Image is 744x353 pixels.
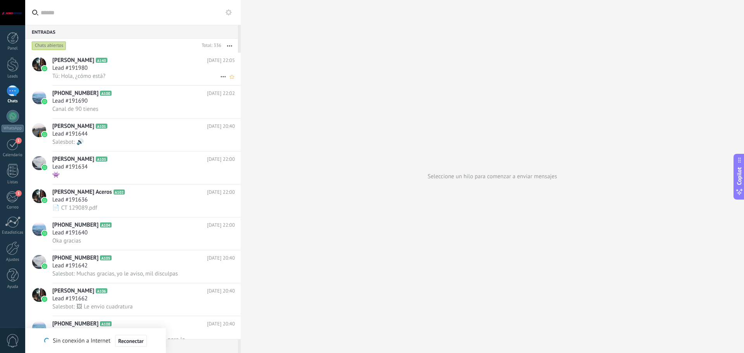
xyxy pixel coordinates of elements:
span: Lead #191980 [52,64,88,72]
a: avataricon[PHONE_NUMBER]A108[DATE] 20:40Lead #191638Salesbot: No tenemos stock en este momento, p... [25,316,241,349]
div: Panel [2,46,24,51]
span: A105 [100,255,111,260]
span: [DATE] 22:05 [207,57,235,64]
span: [PHONE_NUMBER] [52,320,98,328]
div: Estadísticas [2,230,24,235]
span: [DATE] 20:40 [207,320,235,328]
div: Chats abiertos [32,41,66,50]
img: icon [42,66,47,71]
span: A103 [96,157,107,162]
span: Canal de 90 tienes [52,105,98,113]
a: avataricon[PERSON_NAME]A103[DATE] 22:00Lead #191634👾 [25,152,241,184]
span: [DATE] 20:40 [207,254,235,262]
span: [DATE] 22:00 [207,221,235,229]
a: avataricon[PERSON_NAME]A140[DATE] 22:05Lead #191980Tú: Hola, ¿cómo está? [25,53,241,85]
span: [DATE] 20:40 [207,122,235,130]
span: A140 [96,58,107,63]
span: 📄 CT 129089.pdf [52,204,97,212]
span: Reconectar [118,338,144,344]
span: [PERSON_NAME] [52,155,94,163]
span: Lead #191644 [52,130,88,138]
span: A104 [100,222,111,227]
span: [DATE] 22:02 [207,90,235,97]
img: icon [42,99,47,104]
div: Leads [2,74,24,79]
span: [DATE] 22:00 [207,155,235,163]
img: icon [42,231,47,236]
span: Lead #191636 [52,196,88,204]
a: avataricon[PERSON_NAME]A106[DATE] 20:40Lead #191662Salesbot: 🖼 Le envio cuadratura [25,283,241,316]
span: 1 [15,190,22,196]
span: [PHONE_NUMBER] [52,90,98,97]
span: A101 [96,124,107,129]
span: A106 [96,288,107,293]
span: Salesbot: 🔊 [52,138,84,146]
span: [PHONE_NUMBER] [52,254,98,262]
span: [PHONE_NUMBER] [52,221,98,229]
a: avataricon[PHONE_NUMBER]A104[DATE] 22:00Lead #191640Oka gracias [25,217,241,250]
span: Lead #191690 [52,97,88,105]
span: Lead #191634 [52,163,88,171]
span: Lead #191638 [52,328,88,336]
div: Correo [2,205,24,210]
span: Salesbot: 🖼 Le envio cuadratura [52,303,133,310]
span: Copilot [735,167,743,185]
a: avataricon[PHONE_NUMBER]A100[DATE] 22:02Lead #191690Canal de 90 tienes [25,86,241,118]
div: Chats [2,99,24,104]
a: avataricon[PHONE_NUMBER]A105[DATE] 20:40Lead #191642Salesbot: Muchas gracias, yo le aviso, mil di... [25,250,241,283]
div: Listas [2,180,24,185]
img: icon [42,132,47,137]
div: Calendario [2,153,24,158]
button: Más [221,39,238,53]
img: icon [42,165,47,170]
span: [PERSON_NAME] [52,122,94,130]
div: Entradas [25,25,238,39]
span: Oka gracias [52,237,81,245]
span: [DATE] 20:40 [207,287,235,295]
img: icon [42,263,47,269]
span: [DATE] 22:00 [207,188,235,196]
span: Lead #191642 [52,262,88,270]
a: avataricon[PERSON_NAME] AcerosA102[DATE] 22:00Lead #191636📄 CT 129089.pdf [25,184,241,217]
span: Salesbot: Muchas gracias, yo le aviso, mil disculpas [52,270,178,277]
div: Ayuda [2,284,24,289]
img: icon [42,296,47,302]
span: A102 [114,189,125,195]
span: 1 [15,138,22,144]
span: 👾 [52,171,60,179]
img: icon [42,198,47,203]
span: A100 [100,91,111,96]
span: Lead #191662 [52,295,88,303]
div: WhatsApp [2,125,24,132]
a: avataricon[PERSON_NAME]A101[DATE] 20:40Lead #191644Salesbot: 🔊 [25,119,241,151]
span: [PERSON_NAME] [52,287,94,295]
div: Total: 336 [198,42,221,50]
div: Sin conexión a Internet [44,334,146,347]
span: [PERSON_NAME] [52,57,94,64]
span: A108 [100,321,111,326]
span: Tú: Hola, ¿cómo está? [52,72,105,80]
span: Lead #191640 [52,229,88,237]
div: Ajustes [2,257,24,262]
span: [PERSON_NAME] Aceros [52,188,112,196]
button: Reconectar [115,335,147,347]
